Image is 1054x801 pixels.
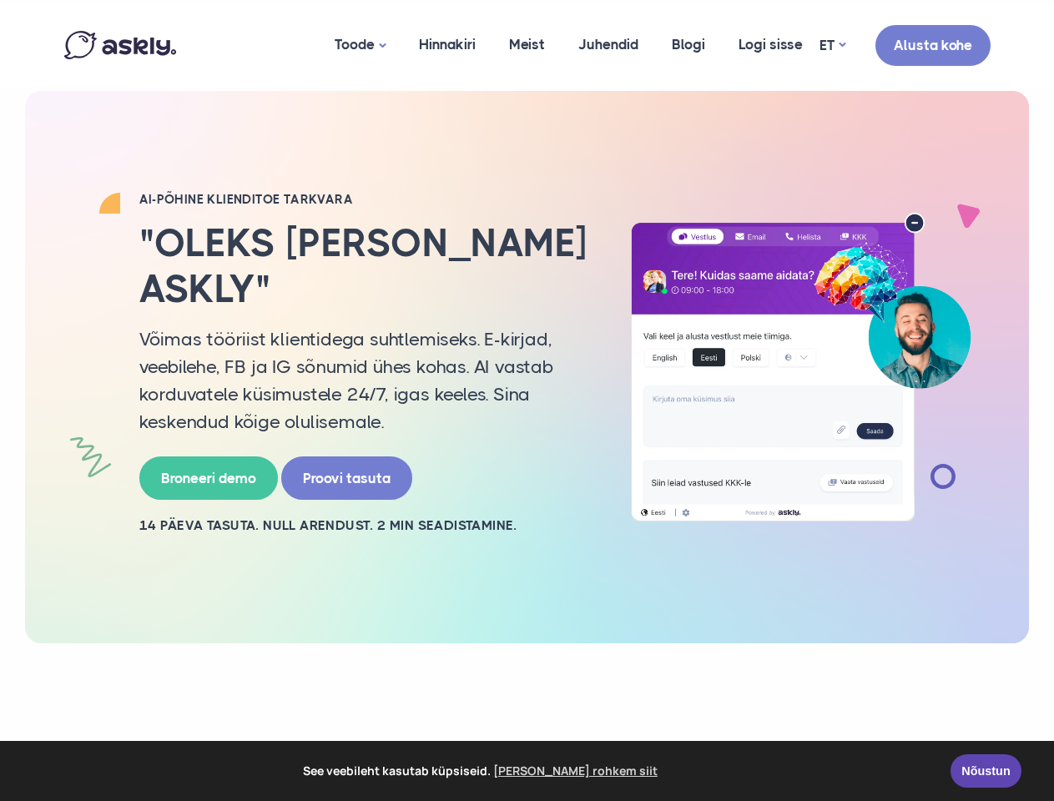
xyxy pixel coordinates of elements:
a: Meist [492,4,562,85]
a: Blogi [655,4,722,85]
a: Proovi tasuta [281,456,412,501]
a: Nõustun [951,754,1021,788]
h2: AI-PÕHINE KLIENDITOE TARKVARA [139,191,590,208]
img: AI multilingual chat [615,213,986,521]
a: Juhendid [562,4,655,85]
h2: 14 PÄEVA TASUTA. NULL ARENDUST. 2 MIN SEADISTAMINE. [139,516,590,535]
h2: "Oleks [PERSON_NAME] Askly" [139,220,590,312]
a: Broneeri demo [139,456,278,501]
a: Logi sisse [722,4,819,85]
a: Hinnakiri [402,4,492,85]
a: learn more about cookies [491,758,660,783]
a: Toode [318,4,402,87]
img: Askly [64,31,176,59]
a: ET [819,33,845,58]
p: Võimas tööriist klientidega suhtlemiseks. E-kirjad, veebilehe, FB ja IG sõnumid ühes kohas. AI va... [139,325,590,436]
span: See veebileht kasutab küpsiseid. [24,758,939,783]
a: Alusta kohe [875,25,991,66]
